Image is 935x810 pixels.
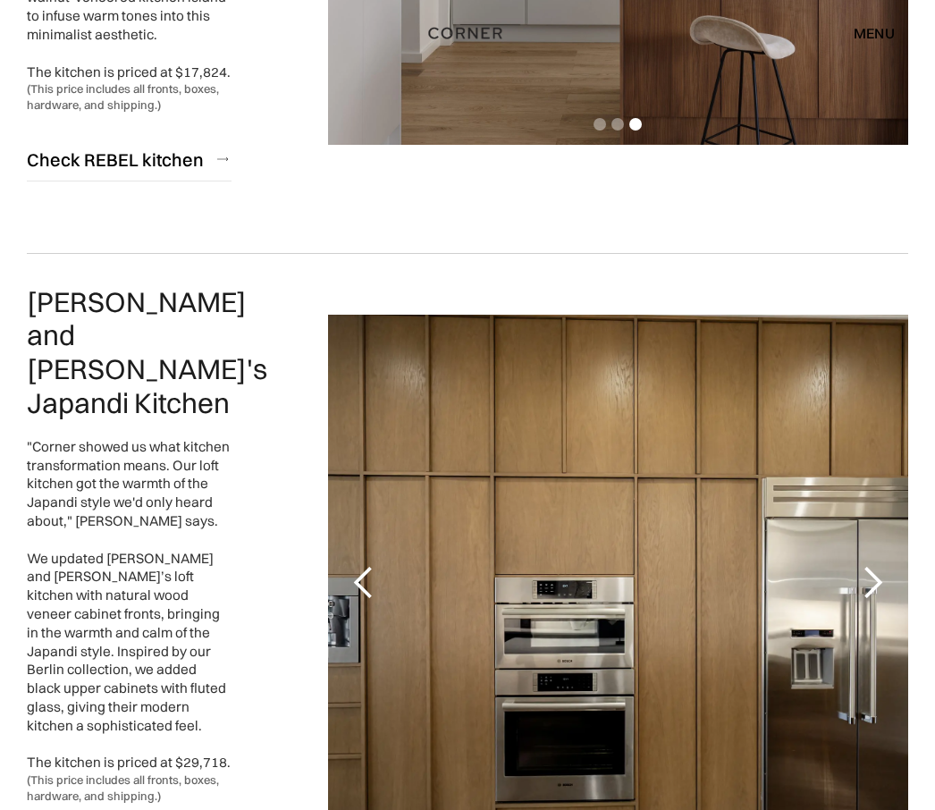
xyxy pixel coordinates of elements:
div: (This price includes all fronts, boxes, hardware, and shipping.) [27,81,232,113]
div: Show slide 1 of 3 [594,118,606,131]
div: "Corner showed us what kitchen transformation means. Our loft kitchen got the warmth of the Japan... [27,438,232,772]
div: Show slide 3 of 3 [629,118,642,131]
div: Show slide 2 of 3 [611,118,624,131]
div: menu [836,18,895,48]
a: Check REBEL kitchen [27,138,232,181]
a: home [407,21,528,45]
div: menu [854,26,895,40]
div: Check REBEL kitchen [27,148,204,172]
h2: [PERSON_NAME] and [PERSON_NAME]'s Japandi Kitchen [27,285,232,420]
div: (This price includes all fronts, boxes, hardware, and shipping.) [27,772,232,804]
